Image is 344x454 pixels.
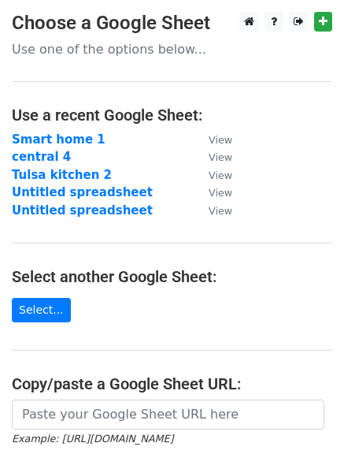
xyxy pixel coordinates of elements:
[12,168,112,182] a: Tulsa kitchen 2
[193,185,232,199] a: View
[209,187,232,199] small: View
[193,150,232,164] a: View
[12,185,153,199] a: Untitled spreadsheet
[12,12,332,35] h3: Choose a Google Sheet
[12,374,332,393] h4: Copy/paste a Google Sheet URL:
[209,169,232,181] small: View
[12,203,153,218] a: Untitled spreadsheet
[12,150,71,164] a: central 4
[193,132,232,147] a: View
[12,298,71,322] a: Select...
[12,433,173,445] small: Example: [URL][DOMAIN_NAME]
[12,400,324,430] input: Paste your Google Sheet URL here
[12,267,332,286] h4: Select another Google Sheet:
[209,151,232,163] small: View
[12,41,332,58] p: Use one of the options below...
[193,203,232,218] a: View
[193,168,232,182] a: View
[209,134,232,146] small: View
[12,132,105,147] a: Smart home 1
[209,205,232,217] small: View
[12,106,332,125] h4: Use a recent Google Sheet:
